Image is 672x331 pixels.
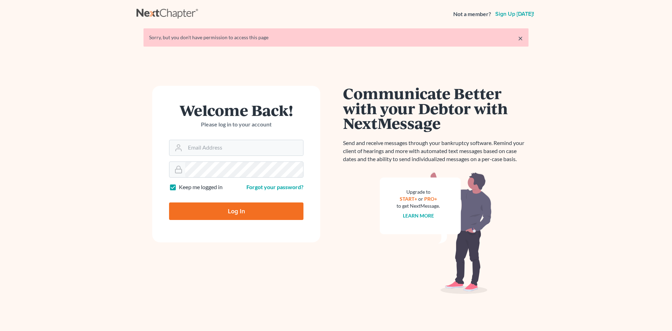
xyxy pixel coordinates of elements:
a: Sign up [DATE]! [494,11,535,17]
a: Forgot your password? [246,184,303,190]
label: Keep me logged in [179,183,223,191]
a: PRO+ [424,196,437,202]
a: × [518,34,523,42]
img: nextmessage_bg-59042aed3d76b12b5cd301f8e5b87938c9018125f34e5fa2b7a6b67550977c72.svg [380,172,492,294]
div: Sorry, but you don't have permission to access this page [149,34,523,41]
a: Learn more [403,213,434,219]
a: START+ [400,196,417,202]
strong: Not a member? [453,10,491,18]
span: or [418,196,423,202]
p: Send and receive messages through your bankruptcy software. Remind your client of hearings and mo... [343,139,528,163]
h1: Welcome Back! [169,103,303,118]
input: Log In [169,202,303,220]
div: Upgrade to [397,188,440,195]
input: Email Address [185,140,303,156]
h1: Communicate Better with your Debtor with NextMessage [343,86,528,131]
p: Please log in to your account [169,120,303,129]
div: to get NextMessage. [397,202,440,209]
